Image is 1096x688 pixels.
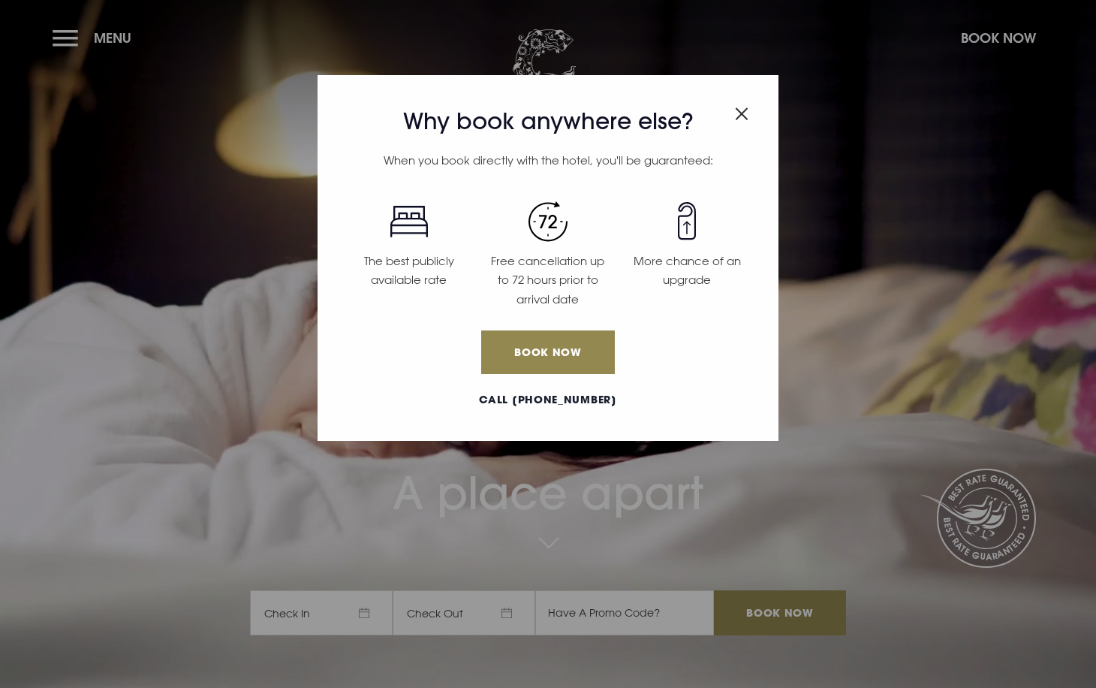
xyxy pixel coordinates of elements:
[348,252,469,290] p: The best publicly available rate
[481,330,615,374] a: Book Now
[339,392,757,408] a: Call [PHONE_NUMBER]
[339,151,757,170] p: When you book directly with the hotel, you'll be guaranteed:
[487,252,608,309] p: Free cancellation up to 72 hours prior to arrival date
[627,252,748,290] p: More chance of an upgrade
[735,99,748,123] button: Close modal
[339,108,757,135] h3: Why book anywhere else?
